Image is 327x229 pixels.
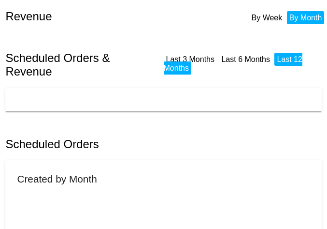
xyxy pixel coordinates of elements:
a: Last 12 Months [164,55,302,72]
li: By Month [287,11,325,24]
li: By Week [249,11,285,24]
a: Last 3 Months [166,55,215,63]
h2: Created by Month [17,173,97,184]
a: Last 6 Months [221,55,270,63]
